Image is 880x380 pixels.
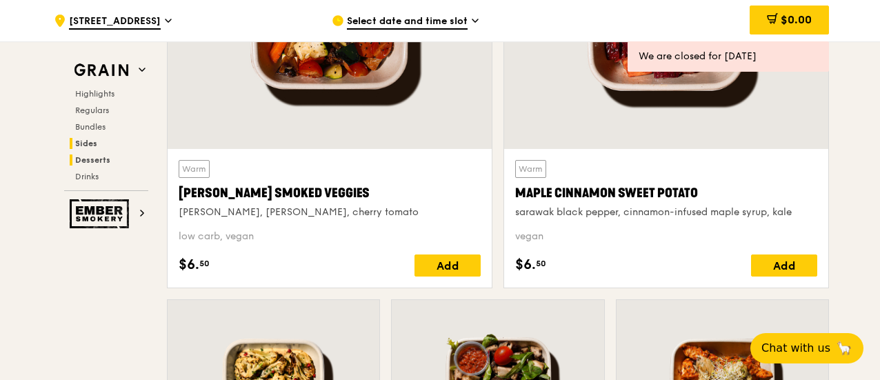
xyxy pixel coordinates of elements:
div: [PERSON_NAME], [PERSON_NAME], cherry tomato [179,206,481,219]
div: Warm [515,160,546,178]
span: 50 [199,258,210,269]
span: Select date and time slot [347,14,468,30]
button: Chat with us🦙 [750,333,863,363]
span: $6. [515,254,536,275]
div: [PERSON_NAME] Smoked Veggies [179,183,481,203]
span: [STREET_ADDRESS] [69,14,161,30]
span: 🦙 [836,340,852,357]
div: vegan [515,230,817,243]
div: low carb, vegan [179,230,481,243]
div: sarawak black pepper, cinnamon-infused maple syrup, kale [515,206,817,219]
span: Desserts [75,155,110,165]
span: $0.00 [781,13,812,26]
span: Chat with us [761,340,830,357]
span: Sides [75,139,97,148]
div: We are closed for [DATE] [639,50,818,63]
span: Regulars [75,106,109,115]
img: Grain web logo [70,58,133,83]
div: Warm [179,160,210,178]
div: Maple Cinnamon Sweet Potato [515,183,817,203]
span: $6. [179,254,199,275]
span: 50 [536,258,546,269]
img: Ember Smokery web logo [70,199,133,228]
span: Highlights [75,89,114,99]
span: Bundles [75,122,106,132]
div: Add [751,254,817,277]
span: Drinks [75,172,99,181]
div: Add [414,254,481,277]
